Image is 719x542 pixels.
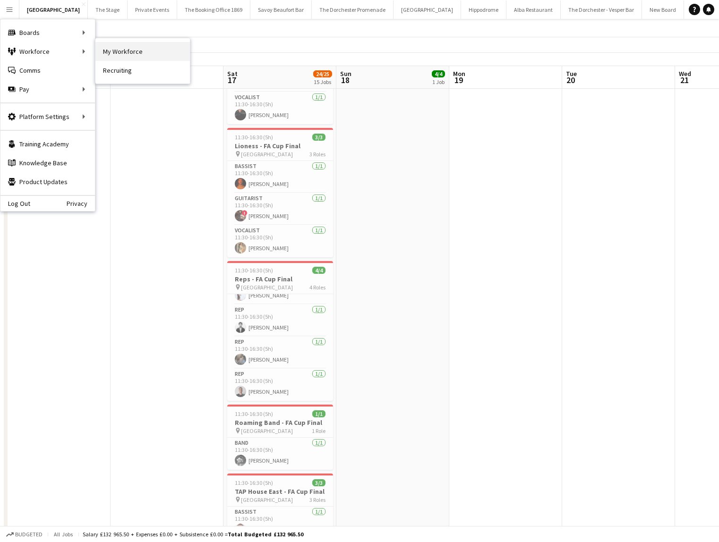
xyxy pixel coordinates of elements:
[226,75,238,85] span: 17
[227,305,333,337] app-card-role: Rep1/111:30-16:30 (5h)[PERSON_NAME]
[309,284,325,291] span: 4 Roles
[312,479,325,486] span: 3/3
[5,529,44,540] button: Budgeted
[242,210,248,216] span: !
[241,496,293,503] span: [GEOGRAPHIC_DATA]
[227,487,333,496] h3: TAP House East - FA Cup Final
[241,151,293,158] span: [GEOGRAPHIC_DATA]
[314,78,332,85] div: 15 Jobs
[227,507,333,539] app-card-role: Bassist1/111:30-16:30 (5h)[PERSON_NAME]
[227,261,333,401] app-job-card: 11:30-16:30 (5h)4/4Reps - FA Cup Final [GEOGRAPHIC_DATA]4 RolesRep1/111:30-16:30 (5h)[PERSON_NAME...
[227,193,333,225] app-card-role: Guitarist1/111:30-16:30 (5h)![PERSON_NAME]
[95,42,190,61] a: My Workforce
[227,128,333,257] app-job-card: 11:30-16:30 (5h)3/3Lioness - FA Cup Final [GEOGRAPHIC_DATA]3 RolesBassist1/111:30-16:30 (5h)[PERS...
[452,75,465,85] span: 19
[227,142,333,150] h3: Lioness - FA Cup Final
[88,0,128,19] button: The Stage
[250,0,312,19] button: Savoy Beaufort Bar
[312,427,325,434] span: 1 Role
[67,200,95,207] a: Privacy
[227,337,333,369] app-card-role: Rep1/111:30-16:30 (5h)[PERSON_NAME]
[0,135,95,153] a: Training Academy
[128,0,177,19] button: Private Events
[309,151,325,158] span: 3 Roles
[432,78,445,85] div: 1 Job
[19,0,88,19] button: [GEOGRAPHIC_DATA]
[340,69,351,78] span: Sun
[235,479,273,486] span: 11:30-16:30 (5h)
[0,42,95,61] div: Workforce
[0,61,95,80] a: Comms
[227,275,333,283] h3: Reps - FA Cup Final
[0,80,95,99] div: Pay
[0,153,95,172] a: Knowledge Base
[677,75,691,85] span: 21
[461,0,506,19] button: Hippodrome
[679,69,691,78] span: Wed
[0,23,95,42] div: Boards
[312,410,325,417] span: 1/1
[313,70,332,77] span: 24/25
[0,107,95,126] div: Platform Settings
[15,531,43,538] span: Budgeted
[394,0,461,19] button: [GEOGRAPHIC_DATA]
[83,531,303,538] div: Salary £132 965.50 + Expenses £0.00 + Subsistence £0.00 =
[227,225,333,257] app-card-role: Vocalist1/111:30-16:30 (5h)[PERSON_NAME]
[227,405,333,470] app-job-card: 11:30-16:30 (5h)1/1Roaming Band - FA Cup Final [GEOGRAPHIC_DATA]1 RoleBand1/111:30-16:30 (5h)[PER...
[235,134,273,141] span: 11:30-16:30 (5h)
[566,69,577,78] span: Tue
[227,92,333,124] app-card-role: Vocalist1/111:30-16:30 (5h)[PERSON_NAME]
[339,75,351,85] span: 18
[241,427,293,434] span: [GEOGRAPHIC_DATA]
[52,531,75,538] span: All jobs
[235,410,273,417] span: 11:30-16:30 (5h)
[312,0,394,19] button: The Dorchester Promenade
[432,70,445,77] span: 4/4
[95,61,190,80] a: Recruiting
[565,75,577,85] span: 20
[312,267,325,274] span: 4/4
[177,0,250,19] button: The Booking Office 1869
[227,369,333,401] app-card-role: Rep1/111:30-16:30 (5h)[PERSON_NAME]
[561,0,642,19] button: The Dorchester - Vesper Bar
[309,496,325,503] span: 3 Roles
[227,438,333,470] app-card-role: Band1/111:30-16:30 (5h)[PERSON_NAME]
[0,200,30,207] a: Log Out
[0,172,95,191] a: Product Updates
[227,418,333,427] h3: Roaming Band - FA Cup Final
[241,284,293,291] span: [GEOGRAPHIC_DATA]
[228,531,303,538] span: Total Budgeted £132 965.50
[235,267,273,274] span: 11:30-16:30 (5h)
[312,134,325,141] span: 3/3
[227,161,333,193] app-card-role: Bassist1/111:30-16:30 (5h)[PERSON_NAME]
[453,69,465,78] span: Mon
[227,69,238,78] span: Sat
[642,0,684,19] button: New Board
[506,0,561,19] button: Alba Restaurant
